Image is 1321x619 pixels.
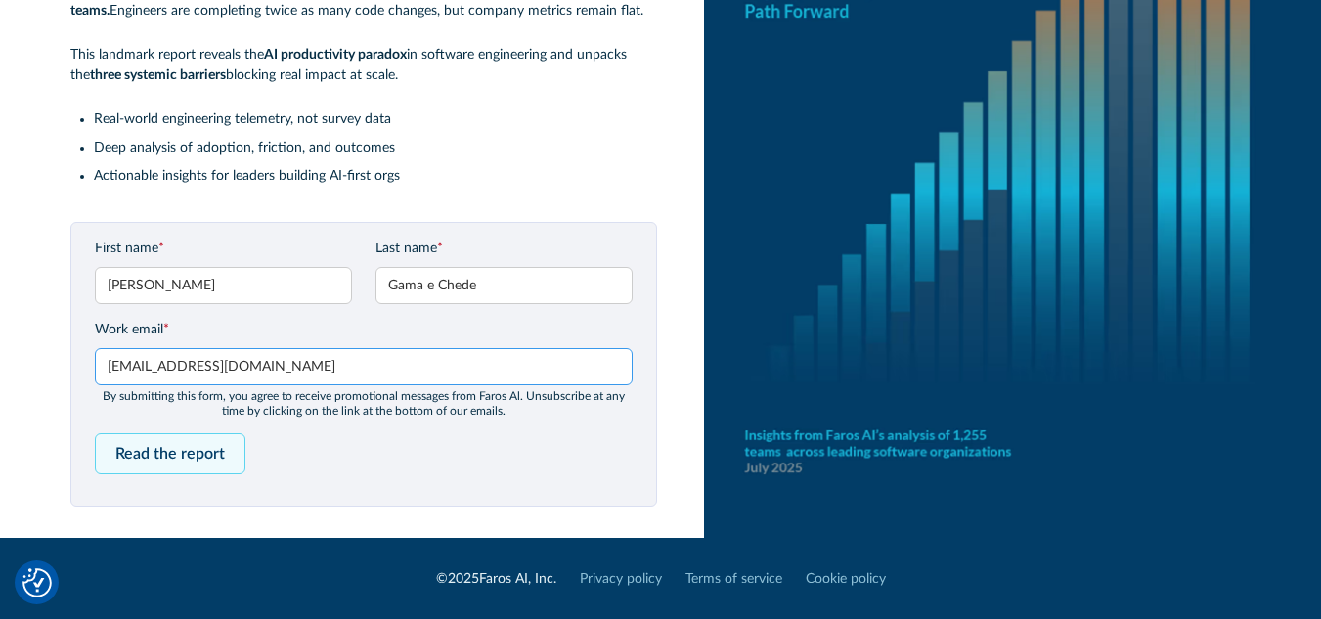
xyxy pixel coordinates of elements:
[22,568,52,597] button: Cookie Settings
[90,68,226,82] strong: three systemic barriers
[95,239,633,490] form: Email Form
[95,239,352,259] label: First name
[70,45,657,86] p: This landmark report reveals the in software engineering and unpacks the blocking real impact at ...
[94,166,657,187] li: Actionable insights for leaders building AI-first orgs
[436,569,556,590] div: © Faros AI, Inc.
[264,48,407,62] strong: AI productivity paradox
[448,572,479,586] span: 2025
[95,433,245,474] input: Read the report
[94,138,657,158] li: Deep analysis of adoption, friction, and outcomes
[375,239,633,259] label: Last name
[95,320,633,340] label: Work email
[580,569,662,590] a: Privacy policy
[806,569,886,590] a: Cookie policy
[95,389,633,418] div: By submitting this form, you agree to receive promotional messages from Faros Al. Unsubscribe at ...
[94,110,657,130] li: Real-world engineering telemetry, not survey data
[22,568,52,597] img: Revisit consent button
[685,569,782,590] a: Terms of service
